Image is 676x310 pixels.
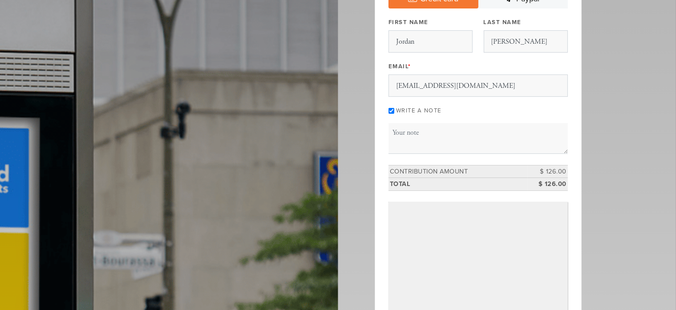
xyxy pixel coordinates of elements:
[484,18,522,26] label: Last Name
[389,62,411,70] label: Email
[389,18,429,26] label: First Name
[396,107,441,114] label: Write a note
[389,165,528,178] td: Contribution Amount
[528,165,568,178] td: $ 126.00
[409,63,412,70] span: This field is required.
[389,178,528,191] td: Total
[528,178,568,191] td: $ 126.00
